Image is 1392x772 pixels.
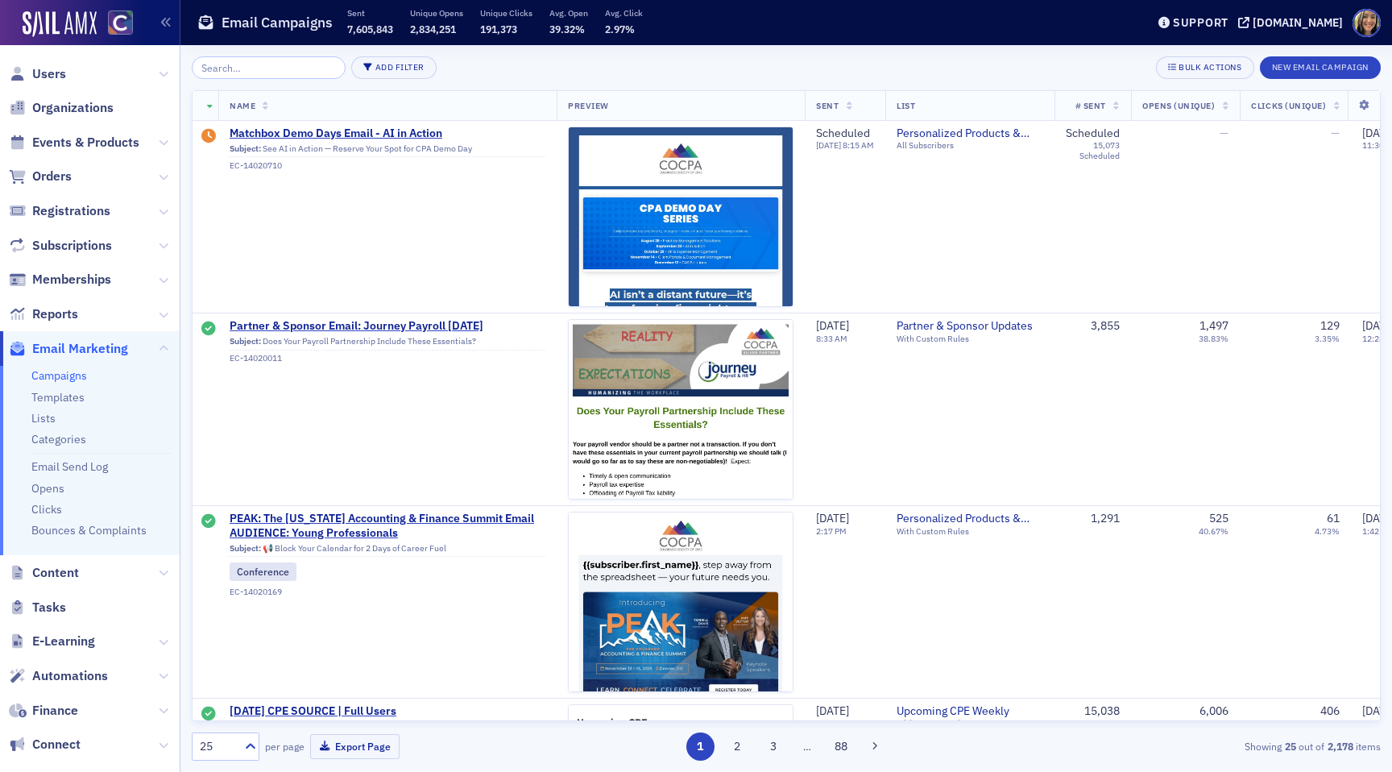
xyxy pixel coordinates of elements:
[9,702,78,720] a: Finance
[816,139,843,151] span: [DATE]
[32,340,128,358] span: Email Marketing
[230,319,545,334] a: Partner & Sponsor Email: Journey Payroll [DATE]
[1066,127,1120,141] div: Scheduled
[230,704,545,719] span: [DATE] CPE SOURCE | Full Users
[686,733,715,761] button: 1
[31,502,62,517] a: Clicks
[9,599,66,616] a: Tasks
[816,127,874,141] div: Scheduled
[897,512,1043,526] a: Personalized Products & Events
[200,738,235,755] div: 25
[230,336,545,351] div: Does Your Payroll Partnership Include These Essentials?
[843,139,874,151] span: 8:15 AM
[1260,59,1381,73] a: New Email Campaign
[760,733,788,761] button: 3
[32,667,108,685] span: Automations
[230,542,261,553] span: Subject:
[897,140,1043,151] div: All Subscribers
[32,202,110,220] span: Registrations
[816,525,847,536] time: 2:17 PM
[192,56,346,79] input: Search…
[1179,63,1241,72] div: Bulk Actions
[230,353,545,363] div: EC-14020011
[230,143,545,158] div: See AI in Action — Reserve Your Spot for CPA Demo Day
[32,99,114,117] span: Organizations
[1260,56,1381,79] button: New Email Campaign
[1173,15,1228,30] div: Support
[9,305,78,323] a: Reports
[410,7,463,19] p: Unique Opens
[1066,319,1120,334] div: 3,855
[1251,100,1326,111] span: Clicks (Unique)
[410,23,456,35] span: 2,834,251
[9,271,111,288] a: Memberships
[1315,525,1340,536] div: 4.73%
[1142,100,1215,111] span: Opens (Unique)
[230,542,545,557] div: 📢 Block Your Calendar for 2 Days of Career Fuel
[9,134,139,151] a: Events & Products
[816,717,847,728] time: 4:07 PM
[1220,126,1228,140] span: —
[31,523,147,537] a: Bounces & Complaints
[1156,56,1253,79] button: Bulk Actions
[31,411,56,425] a: Lists
[32,564,79,582] span: Content
[1315,333,1340,343] div: 3.35%
[201,707,216,723] div: Sent
[347,23,393,35] span: 7,605,843
[1282,739,1299,753] strong: 25
[1199,333,1228,343] div: 38.83%
[1199,718,1228,728] div: 39.94%
[32,134,139,151] span: Events & Products
[230,143,261,154] span: Subject:
[1066,512,1120,526] div: 1,291
[1199,319,1228,334] div: 1,497
[222,13,333,32] h1: Email Campaigns
[108,10,133,35] img: SailAMX
[351,56,437,79] button: Add Filter
[1327,512,1340,526] div: 61
[816,318,849,333] span: [DATE]
[347,7,393,19] p: Sent
[31,459,108,474] a: Email Send Log
[897,525,1043,536] div: With Custom Rules
[9,99,114,117] a: Organizations
[31,368,87,383] a: Campaigns
[816,332,847,343] time: 8:33 AM
[1199,525,1228,536] div: 40.67%
[1331,126,1340,140] span: —
[9,736,81,753] a: Connect
[1075,100,1106,111] span: # Sent
[1353,9,1381,37] span: Profile
[1066,140,1120,161] div: 15,073 Scheduled
[32,599,66,616] span: Tasks
[1320,319,1340,334] div: 129
[897,127,1043,141] a: Personalized Products & Events
[897,333,1043,343] div: With Custom Rules
[816,704,849,718] span: [DATE]
[230,512,545,540] a: PEAK: The [US_STATE] Accounting & Finance Summit Email AUDIENCE: Young Professionals
[201,514,216,530] div: Sent
[32,702,78,720] span: Finance
[480,23,517,35] span: 191,373
[1066,704,1120,719] div: 15,038
[605,7,643,19] p: Avg. Click
[230,586,545,596] div: EC-14020169
[32,271,111,288] span: Memberships
[897,319,1043,334] a: Partner & Sponsor Updates
[32,237,112,255] span: Subscriptions
[9,202,110,220] a: Registrations
[9,633,95,650] a: E-Learning
[9,237,112,255] a: Subscriptions
[816,511,849,525] span: [DATE]
[32,168,72,185] span: Orders
[897,100,915,111] span: List
[230,336,261,347] span: Subject:
[897,718,1043,728] div: With Custom Rules
[605,23,635,35] span: 2.97%
[97,10,133,38] a: View Homepage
